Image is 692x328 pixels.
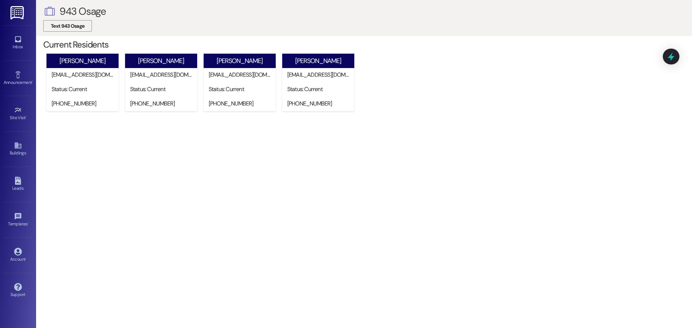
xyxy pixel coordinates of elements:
div: [PERSON_NAME] [59,57,106,65]
button: Text 943 Osage [43,20,92,32]
div: [EMAIL_ADDRESS][DOMAIN_NAME] [130,71,195,78]
a: Templates • [4,210,32,230]
div: [EMAIL_ADDRESS][DOMAIN_NAME] [209,71,274,78]
span: • [32,79,33,84]
a: Site Visit • [4,104,32,123]
a: Support [4,281,32,300]
div: Status: Current [130,85,195,93]
span: • [28,220,29,225]
div: Current Residents [43,41,692,48]
div: [EMAIL_ADDRESS][DOMAIN_NAME] [52,71,117,78]
div: 943 Osage [59,8,106,15]
div: Status: Current [287,85,352,93]
div: [PERSON_NAME] [217,57,263,65]
span: • [26,114,27,119]
div: [PHONE_NUMBER] [52,100,117,107]
div: [PHONE_NUMBER] [130,100,195,107]
div: Status: Current [209,85,274,93]
div: [PERSON_NAME] [138,57,184,65]
img: ResiDesk Logo [10,6,25,19]
div: [PHONE_NUMBER] [209,100,274,107]
span: Text 943 Osage [51,22,84,30]
div: [EMAIL_ADDRESS][DOMAIN_NAME] [287,71,352,78]
a: Buildings [4,139,32,159]
a: Account [4,246,32,265]
a: Leads [4,175,32,194]
div: [PERSON_NAME] [295,57,341,65]
a: Inbox [4,33,32,53]
i:  [43,4,56,19]
div: Status: Current [52,85,117,93]
div: [PHONE_NUMBER] [287,100,352,107]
